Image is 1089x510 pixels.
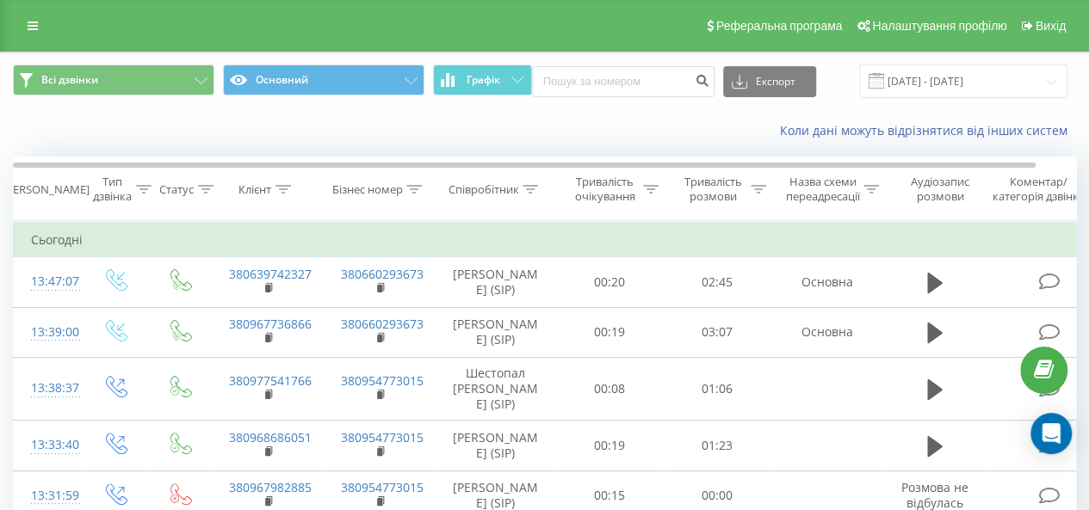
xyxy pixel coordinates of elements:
[664,257,771,307] td: 02:45
[1030,413,1072,454] div: Open Intercom Messenger
[571,175,639,204] div: Тривалість очікування
[31,265,65,298] div: 13:47:07
[341,479,424,495] a: 380954773015
[93,175,132,204] div: Тип дзвінка
[341,372,424,389] a: 380954773015
[532,66,715,97] input: Пошук за номером
[229,266,312,282] a: 380639742327
[341,266,424,282] a: 380660293673
[771,257,883,307] td: Основна
[723,66,816,97] button: Експорт
[898,175,981,204] div: Аудіозапис розмови
[341,429,424,445] a: 380954773015
[13,65,214,95] button: Всі дзвінки
[785,175,859,204] div: Назва схеми переадресації
[433,65,532,95] button: Графік
[1036,19,1066,33] span: Вихід
[229,372,312,389] a: 380977541766
[872,19,1006,33] span: Налаштування профілю
[331,182,402,197] div: Бізнес номер
[771,307,883,357] td: Основна
[556,357,664,421] td: 00:08
[223,65,424,95] button: Основний
[31,428,65,462] div: 13:33:40
[31,372,65,405] div: 13:38:37
[664,357,771,421] td: 01:06
[664,307,771,357] td: 03:07
[436,421,556,470] td: [PERSON_NAME] (SIP)
[436,357,556,421] td: Шестопал [PERSON_NAME] (SIP)
[780,122,1076,138] a: Коли дані можуть відрізнятися вiд інших систем
[556,307,664,357] td: 00:19
[3,182,90,197] div: [PERSON_NAME]
[678,175,746,204] div: Тривалість розмови
[436,257,556,307] td: [PERSON_NAME] (SIP)
[229,316,312,332] a: 380967736866
[31,316,65,349] div: 13:39:00
[341,316,424,332] a: 380660293673
[556,421,664,470] td: 00:19
[556,257,664,307] td: 00:20
[41,73,98,87] span: Всі дзвінки
[664,421,771,470] td: 01:23
[988,175,1089,204] div: Коментар/категорія дзвінка
[467,74,500,86] span: Графік
[716,19,843,33] span: Реферальна програма
[448,182,518,197] div: Співробітник
[436,307,556,357] td: [PERSON_NAME] (SIP)
[159,182,194,197] div: Статус
[238,182,271,197] div: Клієнт
[229,479,312,495] a: 380967982885
[229,429,312,445] a: 380968686051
